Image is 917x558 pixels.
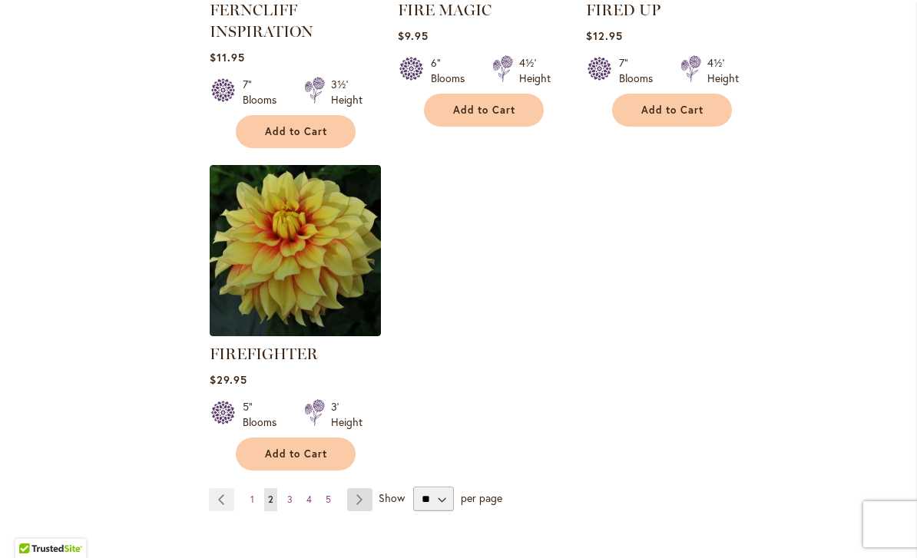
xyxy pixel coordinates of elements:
[265,447,328,461] span: Add to Cart
[283,488,296,511] a: 3
[424,94,544,127] button: Add to Cart
[431,55,474,86] div: 6" Blooms
[379,490,405,505] span: Show
[398,28,429,43] span: $9.95
[210,372,247,387] span: $29.95
[331,77,362,107] div: 3½' Height
[250,494,254,505] span: 1
[306,494,312,505] span: 4
[210,50,245,64] span: $11.95
[586,28,623,43] span: $12.95
[210,165,381,336] img: FIREFIGHTER
[243,399,286,430] div: 5" Blooms
[236,437,356,471] button: Add to Cart
[210,1,313,41] a: FERNCLIFF INSPIRATION
[12,504,55,546] iframe: Launch Accessibility Center
[268,494,273,505] span: 2
[322,488,335,511] a: 5
[519,55,551,86] div: 4½' Height
[247,488,258,511] a: 1
[210,345,318,363] a: FIREFIGHTER
[210,325,381,339] a: FIREFIGHTER
[461,490,502,505] span: per page
[243,77,286,107] div: 7" Blooms
[612,94,732,127] button: Add to Cart
[303,488,316,511] a: 4
[265,125,328,138] span: Add to Cart
[453,104,516,117] span: Add to Cart
[398,1,492,19] a: FIRE MAGIC
[707,55,739,86] div: 4½' Height
[586,1,660,19] a: FIRED UP
[326,494,331,505] span: 5
[331,399,362,430] div: 3' Height
[641,104,704,117] span: Add to Cart
[236,115,356,148] button: Add to Cart
[287,494,293,505] span: 3
[619,55,662,86] div: 7" Blooms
